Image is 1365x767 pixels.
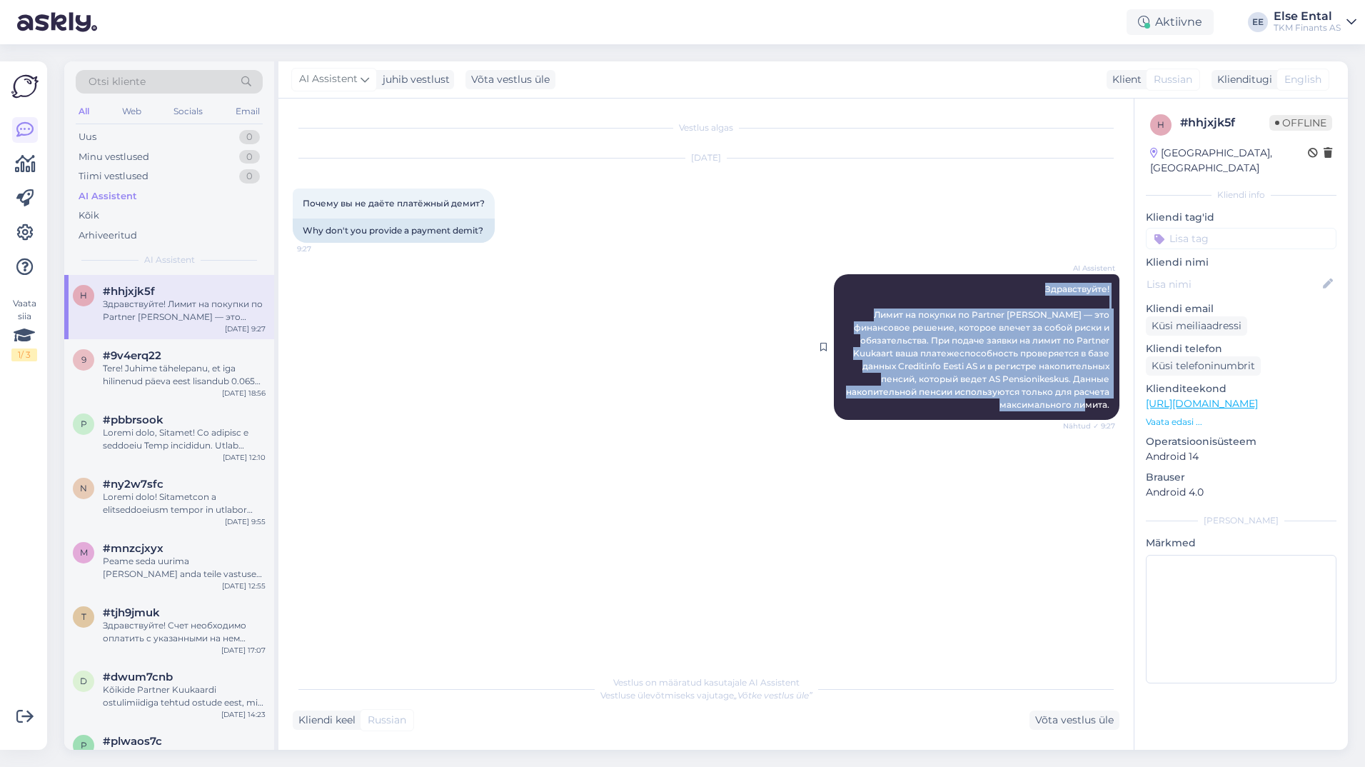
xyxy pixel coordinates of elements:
[80,290,87,301] span: h
[293,151,1119,164] div: [DATE]
[1146,189,1336,201] div: Kliendi info
[144,254,195,266] span: AI Assistent
[613,677,800,688] span: Vestlus on määratud kasutajale AI Assistent
[303,198,485,209] span: Почему вы не даёте платёжный демит?
[600,690,812,701] span: Vestluse ülevõtmiseks vajutage
[89,74,146,89] span: Otsi kliente
[80,483,87,493] span: n
[1150,146,1308,176] div: [GEOGRAPHIC_DATA], [GEOGRAPHIC_DATA]
[222,388,266,398] div: [DATE] 18:56
[1146,228,1336,249] input: Lisa tag
[81,418,87,429] span: p
[103,413,163,426] span: #pbbrsook
[293,219,495,243] div: Why don't you provide a payment demit?
[299,71,358,87] span: AI Assistent
[239,130,260,144] div: 0
[81,354,86,365] span: 9
[1127,9,1214,35] div: Aktiivne
[103,298,266,324] div: Здравствуйте! Лимит на покупки по Partner [PERSON_NAME] — это финансовое решение, которое влечет ...
[103,362,266,388] div: Tere! Juhime tähelepanu, et iga hilinenud päeva eest lisandub 0.065% viivistasu, mis kuvatakse te...
[1146,381,1336,396] p: Klienditeekond
[1146,255,1336,270] p: Kliendi nimi
[79,229,137,243] div: Arhiveeritud
[1146,397,1258,410] a: [URL][DOMAIN_NAME]
[1212,72,1272,87] div: Klienditugi
[221,709,266,720] div: [DATE] 14:23
[1274,22,1341,34] div: TKM Finants AS
[1146,301,1336,316] p: Kliendi email
[80,547,88,558] span: m
[79,150,149,164] div: Minu vestlused
[1274,11,1356,34] a: Else EntalTKM Finants AS
[1147,276,1320,292] input: Lisa nimi
[81,740,87,751] span: p
[1146,316,1247,336] div: Küsi meiliaadressi
[103,735,162,748] span: #plwaos7c
[103,426,266,452] div: Loremi dolo, Sitamet! Co adipisc e seddoeiu Temp incididun. Utlab etdolorem, ali enim ad minim ve...
[11,73,39,100] img: Askly Logo
[221,645,266,656] div: [DATE] 17:07
[119,102,144,121] div: Web
[103,619,266,645] div: Здравствуйте! Счет необходимо оплатить с указанными на нем реквизитами и в срок. Расчетные счета ...
[1146,341,1336,356] p: Kliendi telefon
[1157,119,1164,130] span: h
[293,713,356,728] div: Kliendi keel
[1154,72,1192,87] span: Russian
[465,70,555,89] div: Võta vestlus üle
[103,555,266,581] div: Peame seda uurima [PERSON_NAME] anda teile vastuse emaili [PERSON_NAME]. Palume Teil antud küsimu...
[297,244,351,254] span: 9:27
[80,676,87,686] span: d
[223,452,266,463] div: [DATE] 12:10
[1146,356,1261,376] div: Küsi telefoninumbrit
[103,606,160,619] span: #tjh9jmuk
[1146,470,1336,485] p: Brauser
[11,349,37,361] div: 1 / 3
[1029,711,1119,730] div: Võta vestlus üle
[225,516,266,527] div: [DATE] 9:55
[171,102,206,121] div: Socials
[103,491,266,516] div: Loremi dolo! Sitametcon a elitseddoeiusm tempor in utlabor etdol magn aliquae a min, ven Quis nos...
[734,690,812,701] i: „Võtke vestlus üle”
[222,581,266,591] div: [DATE] 12:55
[1269,115,1332,131] span: Offline
[76,102,92,121] div: All
[1146,514,1336,527] div: [PERSON_NAME]
[1284,72,1321,87] span: English
[103,285,155,298] span: #hhjxjk5f
[103,683,266,709] div: Kõikide Partner Kuukaardi ostulimiidiga tehtud ostude eest, mis on sooritatud ühes kalendrikuus, ...
[233,102,263,121] div: Email
[1146,434,1336,449] p: Operatsioonisüsteem
[81,611,86,622] span: t
[79,189,137,204] div: AI Assistent
[1146,449,1336,464] p: Android 14
[293,121,1119,134] div: Vestlus algas
[79,209,99,223] div: Kõik
[103,542,163,555] span: #mnzcjxyx
[1146,210,1336,225] p: Kliendi tag'id
[1062,421,1115,431] span: Nähtud ✓ 9:27
[79,130,96,144] div: Uus
[1274,11,1341,22] div: Else Ental
[239,150,260,164] div: 0
[1107,72,1142,87] div: Klient
[1146,416,1336,428] p: Vaata edasi ...
[1248,12,1268,32] div: EE
[225,324,266,334] div: [DATE] 9:27
[368,713,406,728] span: Russian
[1146,536,1336,551] p: Märkmed
[79,169,148,184] div: Tiimi vestlused
[103,671,173,683] span: #dwum7cnb
[1146,485,1336,500] p: Android 4.0
[1180,114,1269,131] div: # hhjxjk5f
[103,349,161,362] span: #9v4erq22
[239,169,260,184] div: 0
[103,478,163,491] span: #ny2w7sfc
[377,72,450,87] div: juhib vestlust
[11,297,37,361] div: Vaata siia
[1062,263,1115,274] span: AI Assistent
